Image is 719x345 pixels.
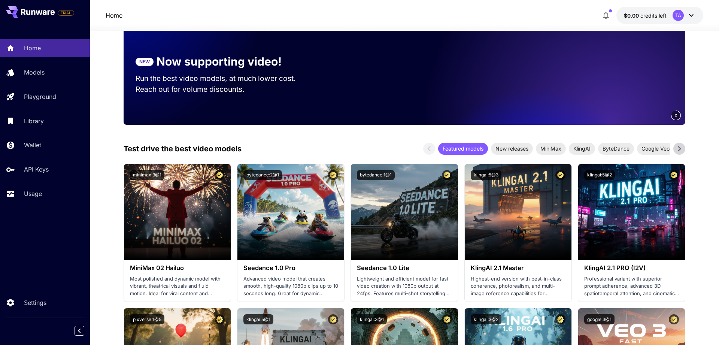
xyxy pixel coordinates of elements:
[243,275,338,297] p: Advanced video model that creates smooth, high-quality 1080p clips up to 10 seconds long. Great f...
[130,170,164,180] button: minimax:3@1
[669,314,679,324] button: Certified Model – Vetted for best performance and includes a commercial license.
[24,43,41,52] p: Home
[243,314,273,324] button: klingai:5@1
[24,298,46,307] p: Settings
[351,164,458,260] img: alt
[24,116,44,125] p: Library
[584,170,615,180] button: klingai:5@2
[24,68,45,77] p: Models
[106,11,122,20] nav: breadcrumb
[640,12,667,19] span: credits left
[130,264,225,272] h3: MiniMax 02 Hailuo
[124,143,242,154] p: Test drive the best video models
[357,275,452,297] p: Lightweight and efficient model for fast video creation with 1080p output at 24fps. Features mult...
[136,73,310,84] p: Run the best video models, at much lower cost.
[24,92,56,101] p: Playground
[465,164,571,260] img: alt
[491,143,533,155] div: New releases
[357,170,395,180] button: bytedance:1@1
[237,164,344,260] img: alt
[555,314,565,324] button: Certified Model – Vetted for best performance and includes a commercial license.
[555,170,565,180] button: Certified Model – Vetted for best performance and includes a commercial license.
[438,143,488,155] div: Featured models
[536,143,566,155] div: MiniMax
[616,7,703,24] button: $0.00TA
[75,326,84,336] button: Collapse sidebar
[130,275,225,297] p: Most polished and dynamic model with vibrant, theatrical visuals and fluid motion. Ideal for vira...
[243,264,338,272] h3: Seedance 1.0 Pro
[673,10,684,21] div: TA
[675,112,677,118] span: 2
[442,170,452,180] button: Certified Model – Vetted for best performance and includes a commercial license.
[569,145,595,152] span: KlingAI
[598,143,634,155] div: ByteDance
[584,314,615,324] button: google:3@1
[637,145,674,152] span: Google Veo
[598,145,634,152] span: ByteDance
[215,314,225,324] button: Certified Model – Vetted for best performance and includes a commercial license.
[637,143,674,155] div: Google Veo
[328,314,338,324] button: Certified Model – Vetted for best performance and includes a commercial license.
[357,314,387,324] button: klingai:3@1
[24,165,49,174] p: API Keys
[584,275,679,297] p: Professional variant with superior prompt adherence, advanced 3D spatiotemporal attention, and ci...
[106,11,122,20] a: Home
[569,143,595,155] div: KlingAI
[471,264,565,272] h3: KlingAI 2.1 Master
[491,145,533,152] span: New releases
[58,8,74,17] span: Add your payment card to enable full platform functionality.
[357,264,452,272] h3: Seedance 1.0 Lite
[139,58,150,65] p: NEW
[578,164,685,260] img: alt
[471,170,501,180] button: klingai:5@3
[328,170,338,180] button: Certified Model – Vetted for best performance and includes a commercial license.
[624,12,640,19] span: $0.00
[243,170,282,180] button: bytedance:2@1
[58,10,74,16] span: TRIAL
[438,145,488,152] span: Featured models
[130,314,164,324] button: pixverse:1@5
[471,314,501,324] button: klingai:3@2
[80,324,90,338] div: Collapse sidebar
[136,84,310,95] p: Reach out for volume discounts.
[584,264,679,272] h3: KlingAI 2.1 PRO (I2V)
[442,314,452,324] button: Certified Model – Vetted for best performance and includes a commercial license.
[24,189,42,198] p: Usage
[157,53,282,70] p: Now supporting video!
[536,145,566,152] span: MiniMax
[215,170,225,180] button: Certified Model – Vetted for best performance and includes a commercial license.
[624,12,667,19] div: $0.00
[669,170,679,180] button: Certified Model – Vetted for best performance and includes a commercial license.
[124,164,231,260] img: alt
[471,275,565,297] p: Highest-end version with best-in-class coherence, photorealism, and multi-image reference capabil...
[24,140,41,149] p: Wallet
